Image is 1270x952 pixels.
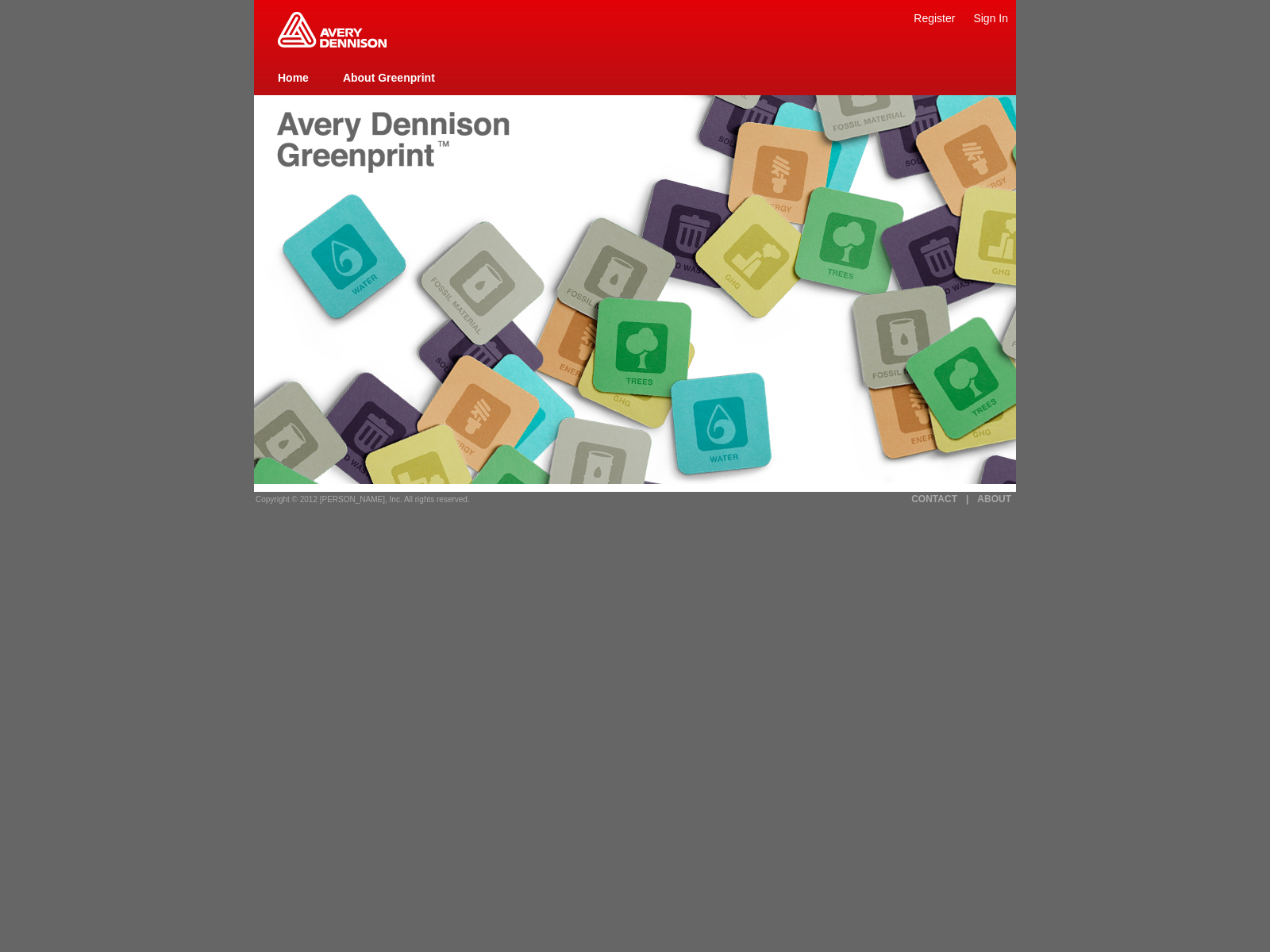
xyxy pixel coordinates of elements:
img: Home [278,12,387,48]
a: Sign In [973,12,1008,25]
a: About Greenprint [343,71,435,84]
a: | [966,493,968,505]
a: Greenprint [278,40,387,49]
span: Copyright © 2012 [PERSON_NAME], Inc. All rights reserved. [256,495,470,504]
a: CONTACT [911,493,957,505]
a: Home [278,71,309,84]
a: Register [914,12,955,25]
a: ABOUT [977,493,1011,505]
